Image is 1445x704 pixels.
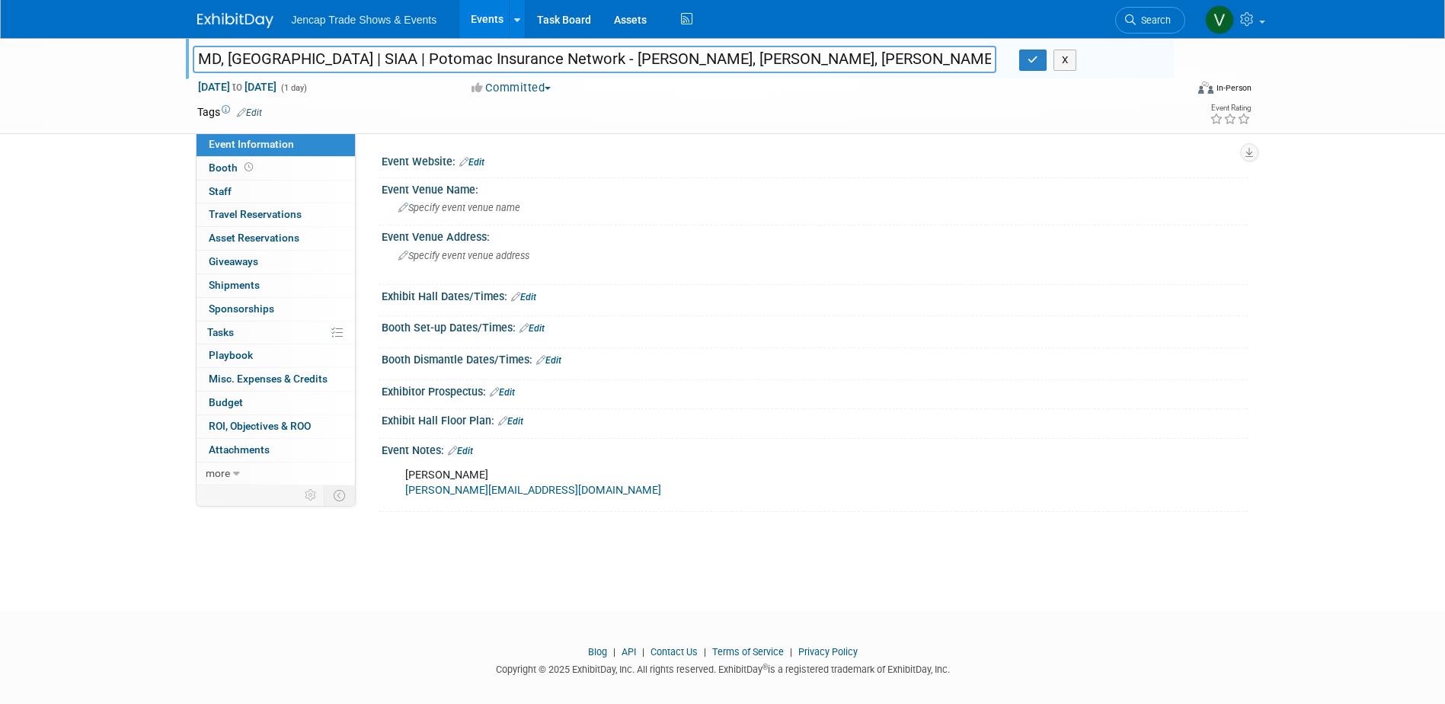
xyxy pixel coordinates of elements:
[197,392,355,414] a: Budget
[382,150,1248,170] div: Event Website:
[241,162,256,173] span: Booth not reserved yet
[1095,79,1252,102] div: Event Format
[209,302,274,315] span: Sponsorships
[382,409,1248,429] div: Exhibit Hall Floor Plan:
[1216,82,1252,94] div: In-Person
[1136,14,1171,26] span: Search
[197,157,355,180] a: Booth
[398,202,520,213] span: Specify event venue name
[197,227,355,250] a: Asset Reservations
[395,460,1081,506] div: [PERSON_NAME]
[209,349,253,361] span: Playbook
[519,323,545,334] a: Edit
[609,646,619,658] span: |
[405,484,661,497] a: [PERSON_NAME][EMAIL_ADDRESS][DOMAIN_NAME]
[588,646,607,658] a: Blog
[207,326,234,338] span: Tasks
[230,81,245,93] span: to
[511,292,536,302] a: Edit
[324,485,355,505] td: Toggle Event Tabs
[197,13,273,28] img: ExhibitDay
[536,355,561,366] a: Edit
[206,467,230,479] span: more
[651,646,698,658] a: Contact Us
[798,646,858,658] a: Privacy Policy
[382,316,1248,336] div: Booth Set-up Dates/Times:
[209,232,299,244] span: Asset Reservations
[197,104,262,120] td: Tags
[209,373,328,385] span: Misc. Expenses & Credits
[459,157,484,168] a: Edit
[209,443,270,456] span: Attachments
[1115,7,1185,34] a: Search
[1205,5,1234,34] img: Vanessa O'Brien
[280,83,307,93] span: (1 day)
[197,298,355,321] a: Sponsorships
[197,439,355,462] a: Attachments
[209,162,256,174] span: Booth
[197,415,355,438] a: ROI, Objectives & ROO
[762,663,768,671] sup: ®
[622,646,636,658] a: API
[197,462,355,485] a: more
[1210,104,1251,112] div: Event Rating
[209,208,302,220] span: Travel Reservations
[448,446,473,456] a: Edit
[197,133,355,156] a: Event Information
[490,387,515,398] a: Edit
[197,368,355,391] a: Misc. Expenses & Credits
[209,255,258,267] span: Giveaways
[638,646,648,658] span: |
[209,420,311,432] span: ROI, Objectives & ROO
[382,226,1248,245] div: Event Venue Address:
[292,14,437,26] span: Jencap Trade Shows & Events
[382,348,1248,368] div: Booth Dismantle Dates/Times:
[209,185,232,197] span: Staff
[382,285,1248,305] div: Exhibit Hall Dates/Times:
[209,396,243,408] span: Budget
[1053,50,1077,71] button: X
[197,181,355,203] a: Staff
[382,439,1248,459] div: Event Notes:
[382,178,1248,197] div: Event Venue Name:
[498,416,523,427] a: Edit
[197,203,355,226] a: Travel Reservations
[209,138,294,150] span: Event Information
[197,274,355,297] a: Shipments
[197,344,355,367] a: Playbook
[197,322,355,344] a: Tasks
[298,485,324,505] td: Personalize Event Tab Strip
[237,107,262,118] a: Edit
[786,646,796,658] span: |
[209,279,260,291] span: Shipments
[1198,82,1213,94] img: Format-Inperson.png
[382,380,1248,400] div: Exhibitor Prospectus:
[700,646,710,658] span: |
[466,80,557,96] button: Committed
[197,80,277,94] span: [DATE] [DATE]
[197,251,355,274] a: Giveaways
[712,646,784,658] a: Terms of Service
[398,250,529,261] span: Specify event venue address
